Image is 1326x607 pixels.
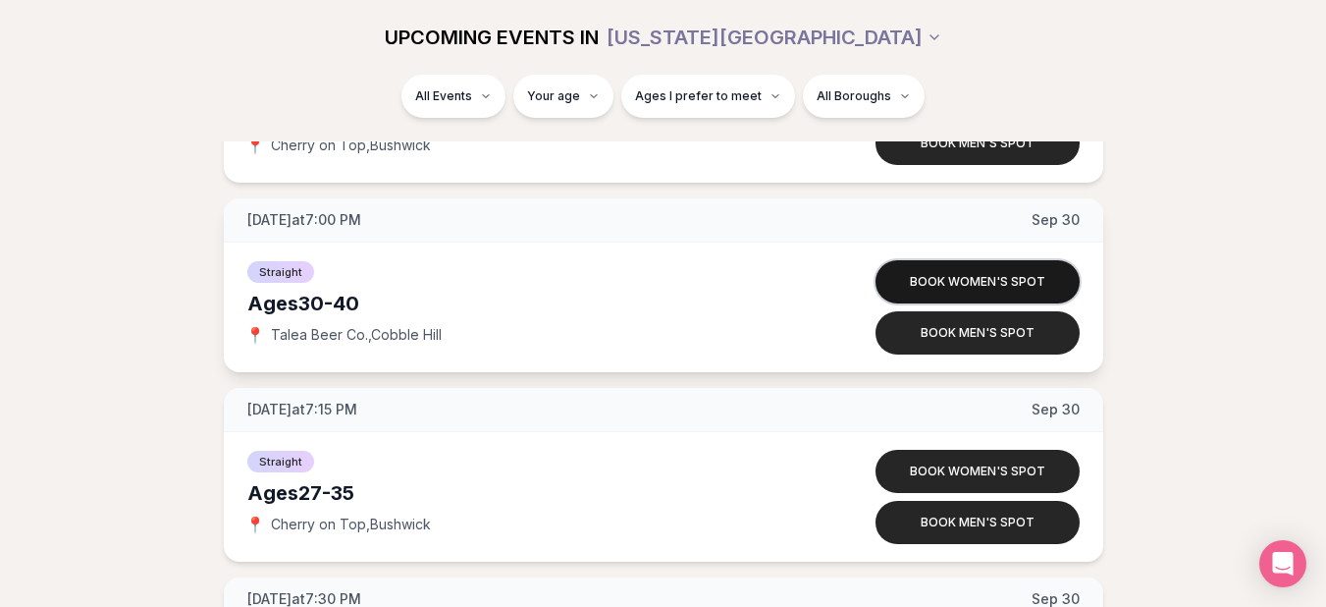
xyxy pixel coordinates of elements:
[271,136,431,155] span: Cherry on Top , Bushwick
[247,290,801,317] div: Ages 30-40
[247,517,263,532] span: 📍
[247,479,801,507] div: Ages 27-35
[621,75,795,118] button: Ages I prefer to meet
[607,16,942,59] button: [US_STATE][GEOGRAPHIC_DATA]
[247,138,263,153] span: 📍
[401,75,505,118] button: All Events
[247,210,361,230] span: [DATE] at 7:00 PM
[527,88,580,104] span: Your age
[817,88,891,104] span: All Boroughs
[875,450,1080,493] button: Book women's spot
[247,451,314,472] span: Straight
[247,400,357,419] span: [DATE] at 7:15 PM
[875,501,1080,544] button: Book men's spot
[513,75,613,118] button: Your age
[385,24,599,51] span: UPCOMING EVENTS IN
[1032,400,1080,419] span: Sep 30
[271,515,431,534] span: Cherry on Top , Bushwick
[803,75,925,118] button: All Boroughs
[635,88,762,104] span: Ages I prefer to meet
[875,260,1080,303] button: Book women's spot
[247,261,314,283] span: Straight
[875,311,1080,355] button: Book men's spot
[415,88,472,104] span: All Events
[1259,540,1306,587] div: Open Intercom Messenger
[271,325,442,345] span: Talea Beer Co. , Cobble Hill
[1032,210,1080,230] span: Sep 30
[875,122,1080,165] button: Book men's spot
[247,327,263,343] span: 📍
